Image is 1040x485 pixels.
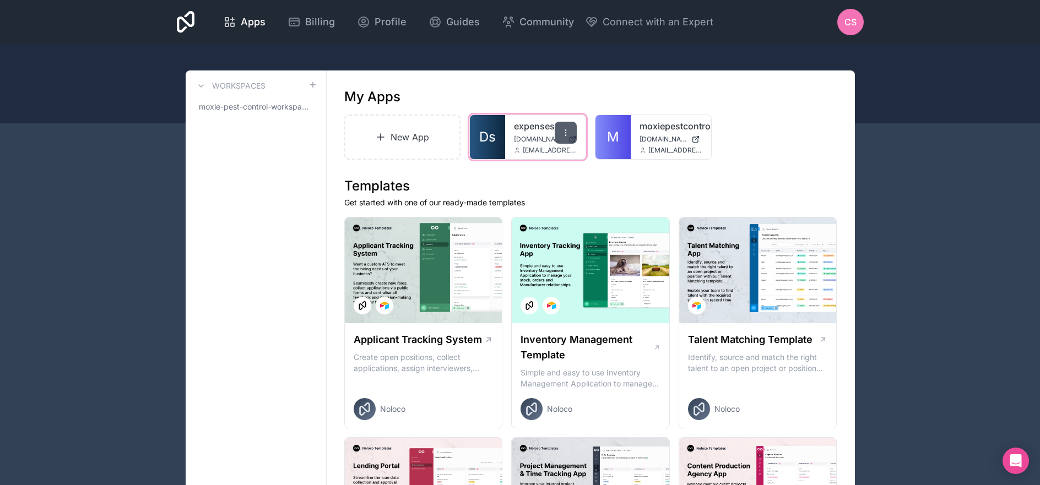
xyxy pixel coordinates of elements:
button: Connect with an Expert [585,14,713,30]
a: moxiepestcontrol [640,119,702,133]
a: Profile [348,10,415,34]
span: Connect with an Expert [603,14,713,30]
span: [EMAIL_ADDRESS][DOMAIN_NAME] [648,146,702,155]
img: Airtable Logo [380,301,389,310]
a: Billing [279,10,344,34]
a: moxie-pest-control-workspace [194,97,317,117]
a: Guides [420,10,489,34]
span: Ds [479,128,496,146]
span: Noloco [714,404,740,415]
p: Get started with one of our ready-made templates [344,197,837,208]
img: Airtable Logo [547,301,556,310]
h1: Talent Matching Template [688,332,812,347]
span: [DOMAIN_NAME] [640,135,687,144]
span: M [607,128,619,146]
h1: Templates [344,177,837,195]
span: Community [519,14,574,30]
a: Community [493,10,583,34]
h3: Workspaces [212,80,266,91]
h1: Applicant Tracking System [354,332,482,347]
span: [DOMAIN_NAME] [514,135,564,144]
a: Workspaces [194,79,266,92]
span: Noloco [547,404,572,415]
img: Airtable Logo [692,301,701,310]
a: New App [344,115,461,160]
span: Profile [375,14,407,30]
p: Create open positions, collect applications, assign interviewers, centralise candidate feedback a... [354,352,494,374]
a: expenses [514,119,577,133]
p: Identify, source and match the right talent to an open project or position with our Talent Matchi... [688,352,828,374]
a: [DOMAIN_NAME] [514,135,577,144]
div: Open Intercom Messenger [1003,448,1029,474]
span: Guides [446,14,480,30]
a: [DOMAIN_NAME] [640,135,702,144]
span: Apps [241,14,266,30]
h1: Inventory Management Template [521,332,653,363]
h1: My Apps [344,88,400,106]
span: moxie-pest-control-workspace [199,101,308,112]
span: Noloco [380,404,405,415]
span: Billing [305,14,335,30]
a: M [595,115,631,159]
span: [EMAIL_ADDRESS][DOMAIN_NAME] [523,146,577,155]
a: Apps [214,10,274,34]
span: CS [844,15,857,29]
a: Ds [470,115,505,159]
p: Simple and easy to use Inventory Management Application to manage your stock, orders and Manufact... [521,367,660,389]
